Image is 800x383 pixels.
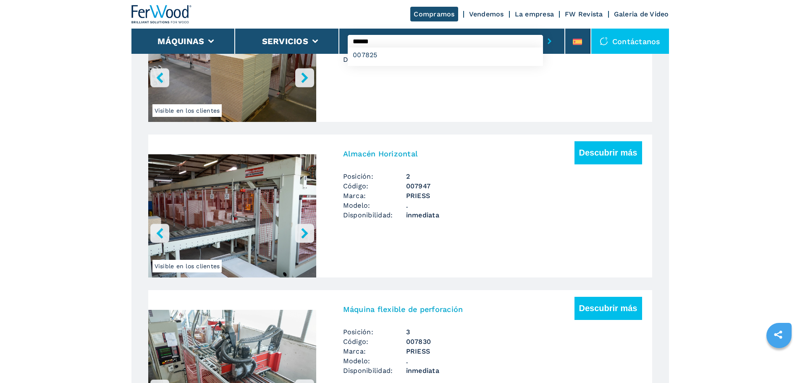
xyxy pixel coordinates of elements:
[406,181,642,191] h3: 007947
[764,345,794,377] iframe: Chat
[768,324,789,345] a: sharethis
[406,366,642,375] span: inmediata
[410,7,458,21] a: Compramos
[262,36,308,46] button: Servicios
[343,327,406,337] span: Posición:
[157,36,204,46] button: Máquinas
[348,48,543,63] div: 007825
[406,172,642,181] span: 2
[406,337,642,346] h3: 007830
[343,55,406,64] span: Disponibilidad:
[406,356,642,366] h3: .
[406,201,642,210] h3: .
[614,10,669,18] a: Galeria de Video
[150,68,169,87] button: left-button
[574,141,642,164] button: Descubrir más
[148,139,316,343] div: Go to Slide 1
[574,297,642,320] button: Descubrir más
[343,210,406,220] span: Disponibilidad:
[406,210,642,220] span: inmediata
[343,366,406,375] span: Disponibilidad:
[591,29,669,54] div: Contáctanos
[406,191,642,201] h3: PRIESS
[295,68,314,87] button: right-button
[152,260,222,272] span: Visible en los clientes
[343,356,406,366] span: Modelo:
[152,104,222,117] span: Visible en los clientes
[343,191,406,201] span: Marca:
[343,337,406,346] span: Código:
[343,201,406,210] span: Modelo:
[343,172,406,181] span: Posición:
[343,149,418,158] h3: Almacén Horizontal
[295,224,314,243] button: right-button
[343,304,463,314] h3: Máquina flexible de perforación
[469,10,504,18] a: Vendemos
[150,224,169,243] button: left-button
[148,135,652,277] a: left-buttonright-buttonGo to Slide 1Go to Slide 2Go to Slide 3Go to Slide 4Go to Slide 5Visible e...
[565,10,603,18] a: FW Revista
[343,346,406,356] span: Marca:
[543,32,556,51] button: submit-button
[600,37,608,45] img: Contáctanos
[515,10,554,18] a: La empresa
[148,139,316,296] img: 08b11c6251fde13e5b68e1e11035a68c
[343,181,406,191] span: Código:
[131,5,192,24] img: Ferwood
[406,327,642,337] span: 3
[406,346,642,356] h3: PRIESS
